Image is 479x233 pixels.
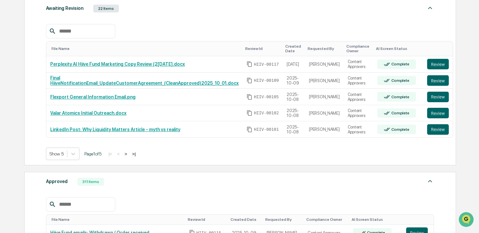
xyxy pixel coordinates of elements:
[46,4,83,12] div: Awaiting Revision
[115,151,122,157] button: <
[245,46,280,51] div: Toggle SortBy
[254,110,279,116] span: HIIV-00102
[106,151,114,157] button: |<
[254,127,279,132] span: HIIV-00101
[427,75,449,86] button: Review
[344,105,373,122] td: Content Approvers
[390,127,409,132] div: Complete
[52,217,183,222] div: Toggle SortBy
[344,73,373,89] td: Content Approvers
[50,61,185,67] a: Perplexity AI Hiive Fund Marketing Copy Review (2[DATE].docx
[427,92,449,102] button: Review
[48,83,53,89] div: 🗄️
[344,56,373,73] td: Content Approvers
[247,127,252,132] span: Copy Id
[352,217,400,222] div: Toggle SortBy
[305,105,344,122] td: [PERSON_NAME]
[254,78,279,83] span: HIIV-00109
[458,211,476,229] iframe: Open customer support
[305,73,344,89] td: [PERSON_NAME]
[308,46,341,51] div: Toggle SortBy
[285,44,302,53] div: Toggle SortBy
[247,110,252,116] span: Copy Id
[254,94,279,100] span: HIIV-00105
[188,217,225,222] div: Toggle SortBy
[344,121,373,137] td: Content Approvers
[427,59,449,69] button: Review
[112,52,120,60] button: Start new chat
[344,89,373,105] td: Content Approvers
[50,110,126,116] a: Valar Atomics Initial Outreach.docx
[390,111,409,115] div: Complete
[390,95,409,99] div: Complete
[4,93,44,105] a: 🔎Data Lookup
[265,217,301,222] div: Toggle SortBy
[254,62,279,67] span: HIIV-00117
[46,111,79,116] a: Powered byPylon
[390,62,409,66] div: Complete
[427,124,449,135] button: Review
[50,75,239,86] a: Final HiiveNotificationEmail_UpdateCustomerAgreement_(CleanApproved)2025_10_01.docx
[283,105,305,122] td: 2025-10-08
[4,80,45,92] a: 🖐️Preclearance
[84,151,101,156] span: Page 1 of 5
[50,94,136,100] a: Flexport General Information Email.png
[305,56,344,73] td: [PERSON_NAME]
[376,46,421,51] div: Toggle SortBy
[7,50,18,62] img: 1746055101610-c473b297-6a78-478c-a979-82029cc54cd1
[427,108,449,118] button: Review
[305,121,344,137] td: [PERSON_NAME]
[247,94,252,100] span: Copy Id
[230,217,260,222] div: Toggle SortBy
[130,151,138,157] button: >|
[426,177,434,185] img: caret
[13,83,42,89] span: Preclearance
[346,44,371,53] div: Toggle SortBy
[283,56,305,73] td: [DATE]
[45,80,84,92] a: 🗄️Attestations
[407,217,431,222] div: Toggle SortBy
[65,111,79,116] span: Pylon
[247,78,252,83] span: Copy Id
[426,4,434,12] img: caret
[50,127,180,132] a: LinkedIn Post: Why Liquidity Matters Article - myth vs reality
[247,61,252,67] span: Copy Id
[283,89,305,105] td: 2025-10-08
[283,73,305,89] td: 2025-10-09
[7,96,12,101] div: 🔎
[428,46,450,51] div: Toggle SortBy
[7,83,12,89] div: 🖐️
[54,83,81,89] span: Attestations
[7,14,120,24] p: How can we help?
[22,57,83,62] div: We're available if you need us!
[22,50,108,57] div: Start new chat
[52,46,240,51] div: Toggle SortBy
[13,95,41,102] span: Data Lookup
[46,177,68,186] div: Approved
[390,78,409,83] div: Complete
[77,178,104,186] div: 311 Items
[283,121,305,137] td: 2025-10-08
[122,151,129,157] button: >
[305,89,344,105] td: [PERSON_NAME]
[306,217,346,222] div: Toggle SortBy
[93,5,119,12] div: 22 Items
